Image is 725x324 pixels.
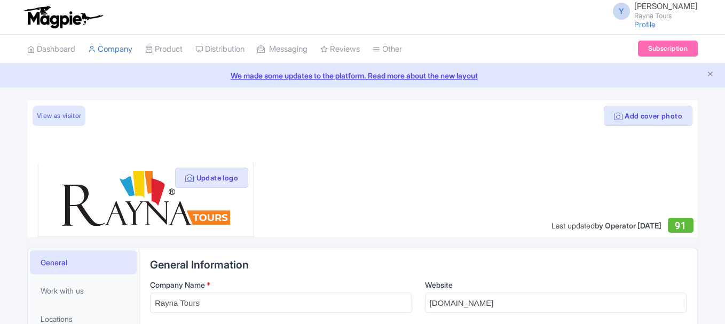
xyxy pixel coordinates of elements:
a: View as visitor [33,106,85,126]
span: General [41,257,67,268]
button: Update logo [175,168,248,188]
a: Product [145,35,183,64]
span: Company Name [150,280,205,289]
img: logo-ab69f6fb50320c5b225c76a69d11143b.png [22,5,105,29]
span: 91 [675,220,686,231]
small: Rayna Tours [634,12,698,19]
button: Close announcement [706,69,714,81]
a: Other [373,35,402,64]
h2: General Information [150,259,687,271]
span: Work with us [41,285,84,296]
a: We made some updates to the platform. Read more about the new layout [6,70,719,81]
a: Dashboard [27,35,75,64]
a: Profile [634,20,656,29]
a: Y [PERSON_NAME] Rayna Tours [606,2,698,19]
a: General [30,250,137,274]
a: Work with us [30,279,137,303]
a: Company [88,35,132,64]
a: Subscription [638,41,698,57]
a: Reviews [320,35,360,64]
span: by Operator [DATE] [595,221,661,230]
span: Y [613,3,630,20]
a: Distribution [195,35,245,64]
span: [PERSON_NAME] [634,1,698,11]
span: Website [425,280,453,289]
img: fmm5unkve7hiohrvw8p2.png [60,171,232,228]
button: Add cover photo [604,106,692,126]
div: Last updated [551,220,661,231]
a: Messaging [257,35,308,64]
